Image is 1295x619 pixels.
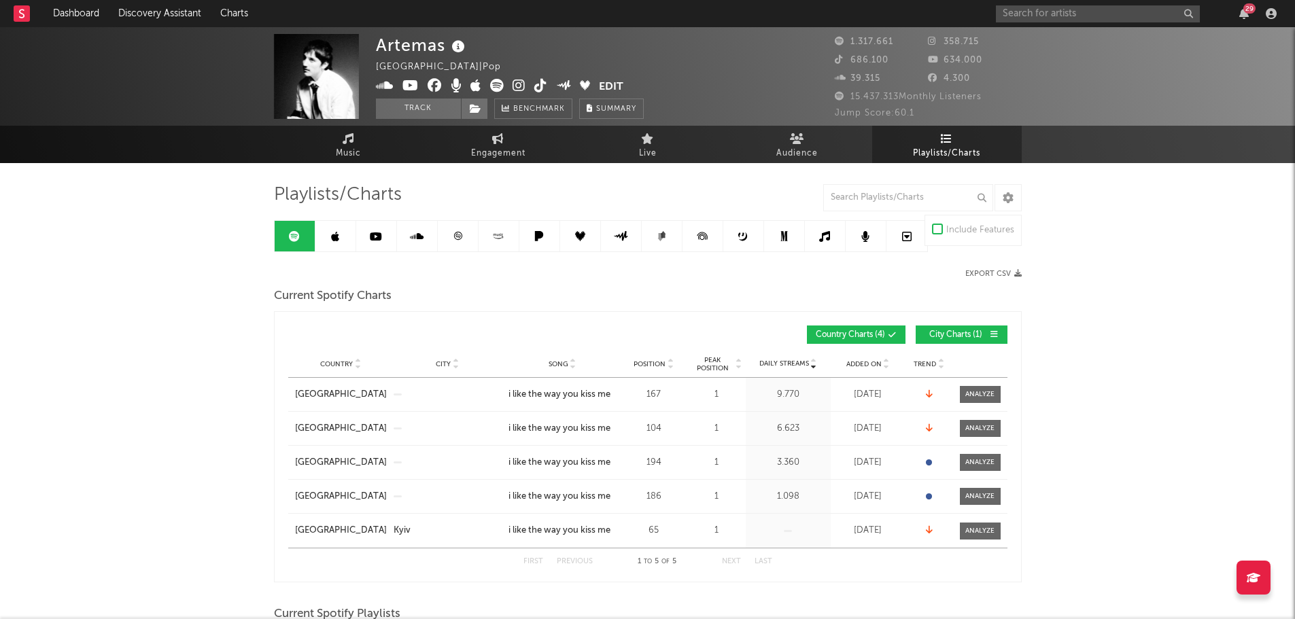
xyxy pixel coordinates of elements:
[508,422,610,436] div: i like the way you kiss me
[513,101,565,118] span: Benchmark
[946,222,1014,238] div: Include Features
[749,490,827,503] div: 1.098
[394,524,411,537] div: Kyiv
[394,524,502,537] a: Kyiv
[749,422,827,436] div: 6.623
[508,388,617,402] a: i like the way you kiss me
[376,59,517,75] div: [GEOGRAPHIC_DATA] | Pop
[807,325,905,344] button: Country Charts(4)
[749,388,827,402] div: 9.770
[691,388,742,402] div: 1
[295,524,387,537] a: [GEOGRAPHIC_DATA]
[776,145,818,162] span: Audience
[295,422,387,436] a: [GEOGRAPHIC_DATA]
[996,5,1200,22] input: Search for artists
[599,79,623,96] button: Edit
[508,490,610,503] div: i like the way you kiss me
[508,456,617,470] a: i like the way you kiss me
[816,331,885,339] span: Country Charts ( 4 )
[596,105,636,113] span: Summary
[722,558,741,565] button: Next
[623,422,685,436] div: 104
[928,74,970,83] span: 4.300
[295,456,387,470] a: [GEOGRAPHIC_DATA]
[914,360,936,368] span: Trend
[835,56,888,65] span: 686.100
[634,360,666,368] span: Position
[835,92,982,101] span: 15.437.313 Monthly Listeners
[834,524,902,537] div: [DATE]
[508,422,617,436] a: i like the way you kiss me
[749,456,827,470] div: 3.360
[623,388,685,402] div: 167
[620,554,695,570] div: 1 5 5
[623,524,685,537] div: 65
[691,456,742,470] div: 1
[549,360,568,368] span: Song
[557,558,593,565] button: Previous
[759,359,809,369] span: Daily Streams
[644,559,652,565] span: to
[295,388,387,402] a: [GEOGRAPHIC_DATA]
[834,422,902,436] div: [DATE]
[691,524,742,537] div: 1
[508,388,610,402] div: i like the way you kiss me
[1243,3,1256,14] div: 29
[916,325,1007,344] button: City Charts(1)
[925,331,987,339] span: City Charts ( 1 )
[834,388,902,402] div: [DATE]
[274,288,392,304] span: Current Spotify Charts
[691,356,734,372] span: Peak Position
[623,456,685,470] div: 194
[274,187,402,203] span: Playlists/Charts
[623,490,685,503] div: 186
[579,99,644,119] button: Summary
[661,559,670,565] span: of
[835,74,880,83] span: 39.315
[691,422,742,436] div: 1
[376,34,468,56] div: Artemas
[755,558,772,565] button: Last
[723,126,872,163] a: Audience
[913,145,980,162] span: Playlists/Charts
[823,184,993,211] input: Search Playlists/Charts
[494,99,572,119] a: Benchmark
[508,490,617,503] a: i like the way you kiss me
[1239,8,1249,19] button: 29
[691,490,742,503] div: 1
[523,558,543,565] button: First
[834,490,902,503] div: [DATE]
[639,145,657,162] span: Live
[320,360,353,368] span: Country
[835,109,914,118] span: Jump Score: 60.1
[508,524,617,537] a: i like the way you kiss me
[376,99,461,119] button: Track
[965,270,1022,278] button: Export CSV
[295,490,387,503] a: [GEOGRAPHIC_DATA]
[424,126,573,163] a: Engagement
[846,360,882,368] span: Added On
[928,56,982,65] span: 634.000
[872,126,1022,163] a: Playlists/Charts
[834,456,902,470] div: [DATE]
[508,524,610,537] div: i like the way you kiss me
[573,126,723,163] a: Live
[274,126,424,163] a: Music
[835,37,893,46] span: 1.317.661
[436,360,451,368] span: City
[508,456,610,470] div: i like the way you kiss me
[336,145,361,162] span: Music
[471,145,525,162] span: Engagement
[928,37,979,46] span: 358.715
